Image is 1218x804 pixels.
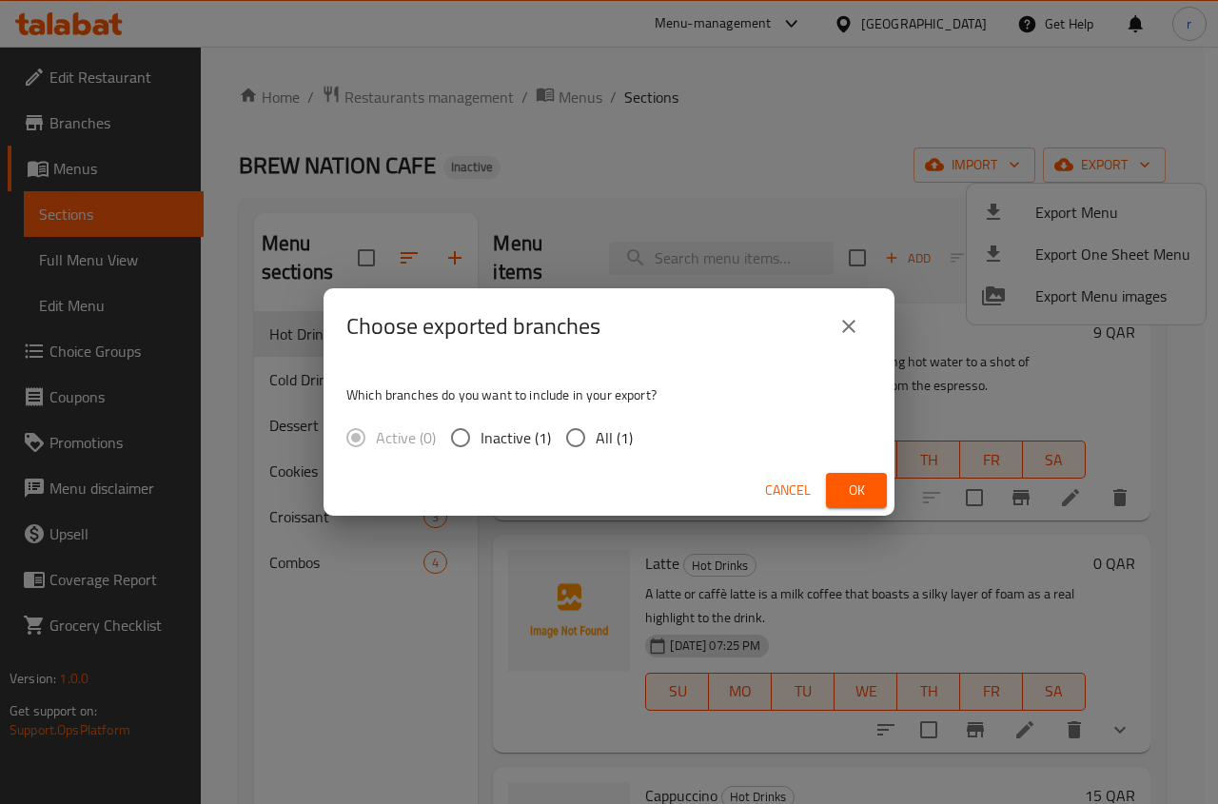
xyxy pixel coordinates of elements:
[376,426,436,449] span: Active (0)
[765,479,811,502] span: Cancel
[757,473,818,508] button: Cancel
[596,426,633,449] span: All (1)
[481,426,551,449] span: Inactive (1)
[826,473,887,508] button: Ok
[346,311,600,342] h2: Choose exported branches
[826,304,872,349] button: close
[346,385,872,404] p: Which branches do you want to include in your export?
[841,479,872,502] span: Ok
